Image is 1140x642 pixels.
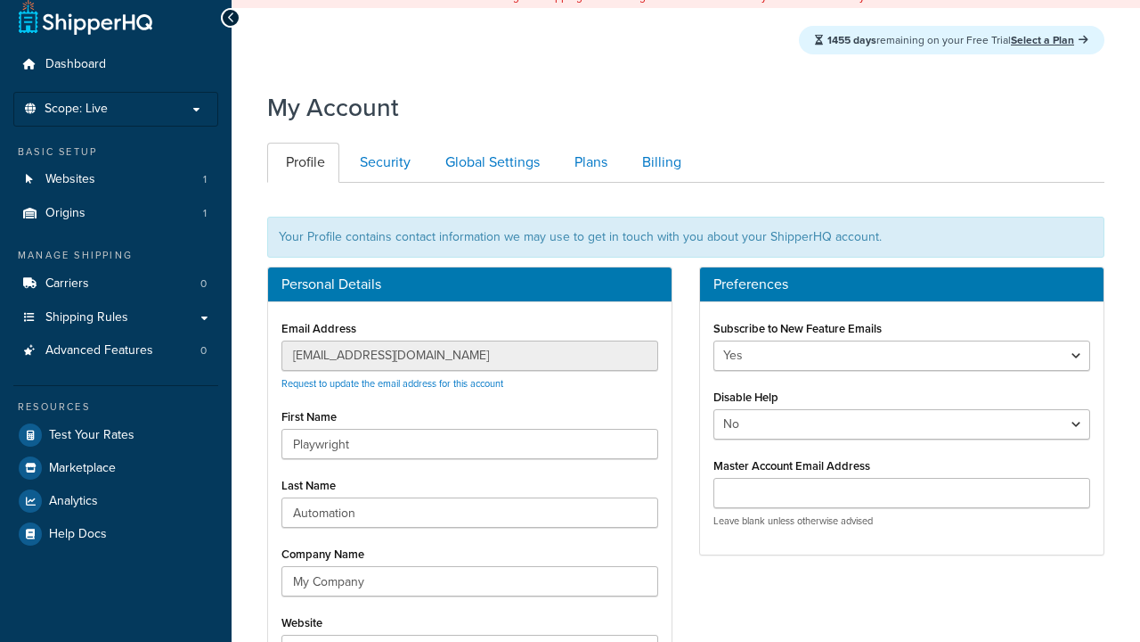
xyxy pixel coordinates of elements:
[45,206,85,221] span: Origins
[713,459,870,473] label: Master Account Email Address
[13,452,218,484] a: Marketplace
[13,334,218,367] li: Advanced Features
[281,410,337,424] label: First Name
[713,276,1090,292] h3: Preferences
[45,343,153,358] span: Advanced Features
[49,428,134,443] span: Test Your Rates
[49,527,107,542] span: Help Docs
[13,48,218,81] a: Dashboard
[281,276,658,292] h3: Personal Details
[623,143,696,183] a: Billing
[203,172,207,187] span: 1
[281,376,503,391] a: Request to update the email address for this account
[13,267,218,300] a: Carriers 0
[45,172,95,187] span: Websites
[13,485,218,517] a: Analytics
[281,547,364,561] label: Company Name
[281,616,322,630] label: Website
[427,143,554,183] a: Global Settings
[267,90,399,125] h1: My Account
[45,102,108,117] span: Scope: Live
[1011,32,1088,48] a: Select a Plan
[200,343,207,358] span: 0
[13,197,218,230] a: Origins 1
[45,276,89,292] span: Carriers
[281,322,356,335] label: Email Address
[13,334,218,367] a: Advanced Features 0
[556,143,622,183] a: Plans
[13,301,218,334] a: Shipping Rules
[13,163,218,196] a: Websites 1
[827,32,876,48] strong: 1455 days
[203,206,207,221] span: 1
[13,399,218,415] div: Resources
[13,267,218,300] li: Carriers
[13,163,218,196] li: Websites
[281,479,336,492] label: Last Name
[713,322,882,335] label: Subscribe to New Feature Emails
[13,144,218,160] div: Basic Setup
[13,197,218,230] li: Origins
[713,514,1090,528] p: Leave blank unless otherwise advised
[200,276,207,292] span: 0
[13,518,218,550] a: Help Docs
[267,143,339,183] a: Profile
[13,248,218,263] div: Manage Shipping
[45,57,106,72] span: Dashboard
[713,391,778,404] label: Disable Help
[49,494,98,509] span: Analytics
[45,310,128,325] span: Shipping Rules
[341,143,425,183] a: Security
[267,217,1104,258] div: Your Profile contains contact information we may use to get in touch with you about your ShipperH...
[49,461,116,476] span: Marketplace
[799,26,1104,54] div: remaining on your Free Trial
[13,419,218,451] a: Test Your Rates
